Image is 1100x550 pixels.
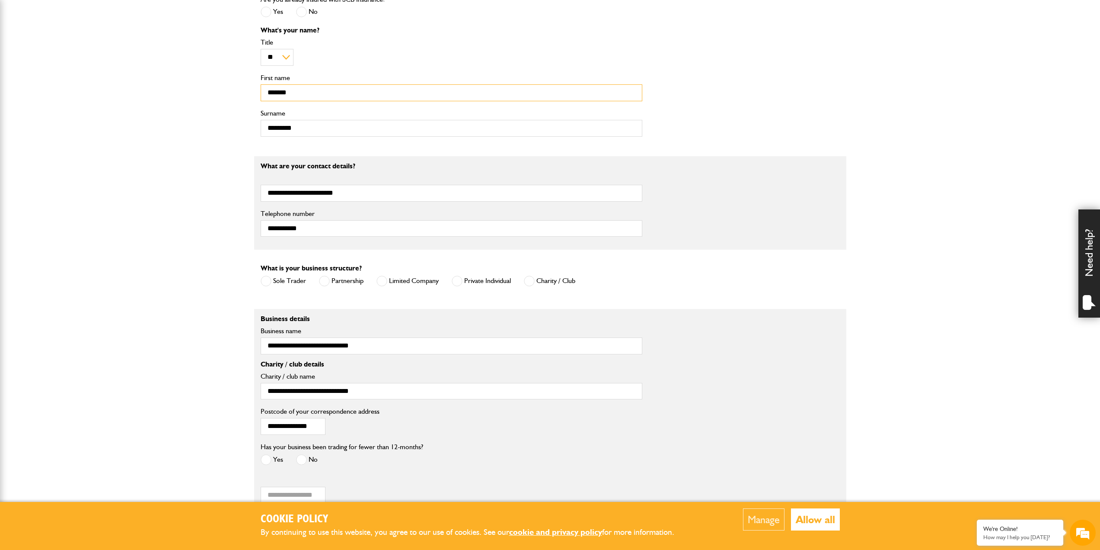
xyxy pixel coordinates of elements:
[11,157,158,259] textarea: Type your message and hit 'Enter'
[261,454,283,465] label: Yes
[743,508,784,531] button: Manage
[983,525,1057,533] div: We're Online!
[296,6,318,17] label: No
[1078,209,1100,318] div: Need help?
[261,163,642,170] p: What are your contact details?
[118,267,157,278] em: Start Chat
[261,373,642,380] label: Charity / club name
[296,454,318,465] label: No
[261,210,642,217] label: Telephone number
[15,48,36,60] img: d_20077148190_company_1631870298795_20077148190
[319,276,363,286] label: Partnership
[261,315,642,322] p: Business details
[261,444,423,450] label: Has your business been trading for fewer than 12-months?
[11,106,158,125] input: Enter your email address
[261,39,642,46] label: Title
[142,4,163,25] div: Minimize live chat window
[11,131,158,150] input: Enter your phone number
[261,361,642,368] p: Charity / club details
[261,513,689,526] h2: Cookie Policy
[261,27,642,34] p: What's your name?
[261,408,392,415] label: Postcode of your correspondence address
[791,508,840,531] button: Allow all
[261,265,362,272] label: What is your business structure?
[45,48,145,60] div: Chat with us now
[261,276,306,286] label: Sole Trader
[261,328,642,335] label: Business name
[983,534,1057,540] p: How may I help you today?
[11,80,158,99] input: Enter your last name
[524,276,575,286] label: Charity / Club
[376,276,439,286] label: Limited Company
[261,6,283,17] label: Yes
[452,276,511,286] label: Private Individual
[261,74,642,81] label: First name
[261,526,689,539] p: By continuing to use this website, you agree to our use of cookies. See our for more information.
[509,527,602,537] a: cookie and privacy policy
[261,110,642,117] label: Surname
